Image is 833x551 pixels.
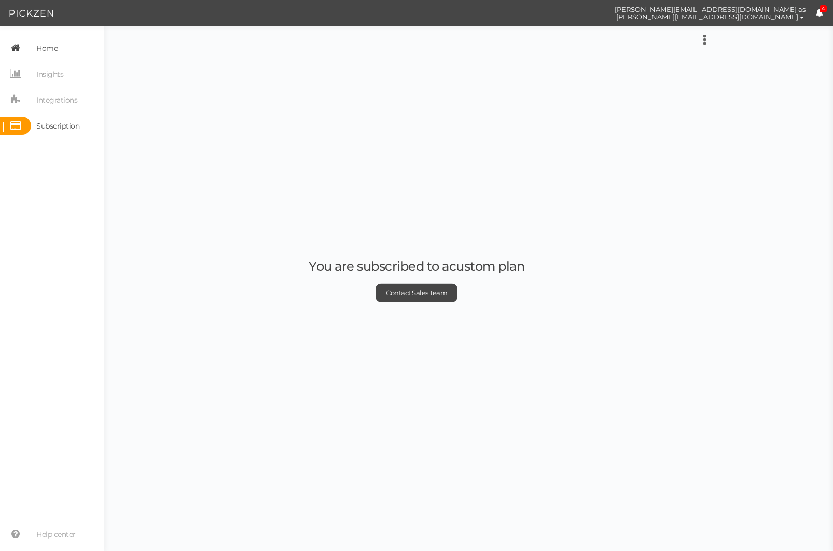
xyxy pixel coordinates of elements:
[309,258,449,273] span: You are subscribed to a
[36,66,63,82] span: Insights
[36,118,79,134] span: Subscription
[36,526,76,543] span: Help center
[449,258,525,273] b: custom plan
[36,40,58,56] span: Home
[616,12,798,21] span: [PERSON_NAME][EMAIL_ADDRESS][DOMAIN_NAME]
[615,6,806,13] span: [PERSON_NAME][EMAIL_ADDRESS][DOMAIN_NAME] as
[587,4,605,22] img: d72b7d863f6005cc4e963d3776029e7f
[36,92,77,108] span: Integrations
[820,5,827,13] span: 4
[605,1,815,25] button: [PERSON_NAME][EMAIL_ADDRESS][DOMAIN_NAME] as [PERSON_NAME][EMAIL_ADDRESS][DOMAIN_NAME]
[9,7,53,20] img: Pickzen logo
[386,289,447,297] span: Contact Sales Team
